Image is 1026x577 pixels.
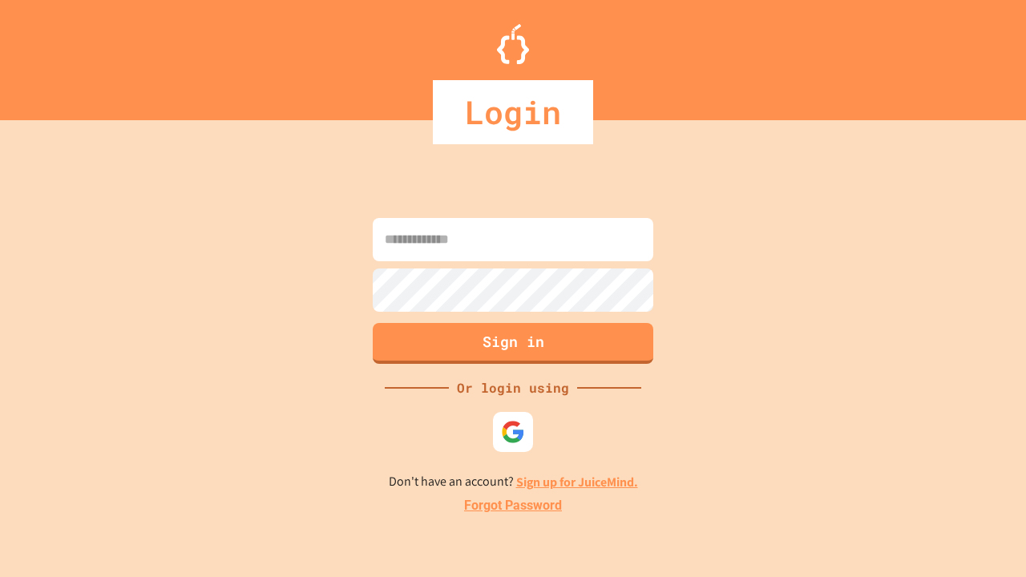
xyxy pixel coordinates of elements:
[389,472,638,492] p: Don't have an account?
[464,496,562,515] a: Forgot Password
[373,323,653,364] button: Sign in
[497,24,529,64] img: Logo.svg
[516,474,638,490] a: Sign up for JuiceMind.
[433,80,593,144] div: Login
[449,378,577,397] div: Or login using
[501,420,525,444] img: google-icon.svg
